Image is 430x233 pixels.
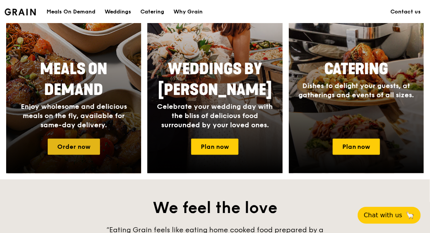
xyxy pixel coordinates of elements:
div: Weddings [105,0,131,23]
img: Grain [5,8,36,15]
span: Meals On Demand [40,60,107,99]
span: Weddings by [PERSON_NAME] [158,60,272,99]
span: Celebrate your wedding day with the bliss of delicious food surrounded by your loved ones. [157,102,273,129]
div: Why Grain [173,0,203,23]
span: 🦙 [405,211,415,220]
div: Catering [140,0,164,23]
a: Order now [48,139,100,155]
a: Plan now [191,139,238,155]
a: Why Grain [169,0,207,23]
span: Chat with us [364,211,402,220]
a: Contact us [386,0,425,23]
a: Weddings [100,0,136,23]
a: Catering [136,0,169,23]
span: Catering [324,60,388,78]
span: Enjoy wholesome and delicious meals on the fly, available for same-day delivery. [21,102,127,129]
span: Dishes to delight your guests, at gatherings and events of all sizes. [298,82,414,99]
div: Meals On Demand [47,0,95,23]
a: Plan now [333,139,380,155]
button: Chat with us🦙 [358,207,421,224]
